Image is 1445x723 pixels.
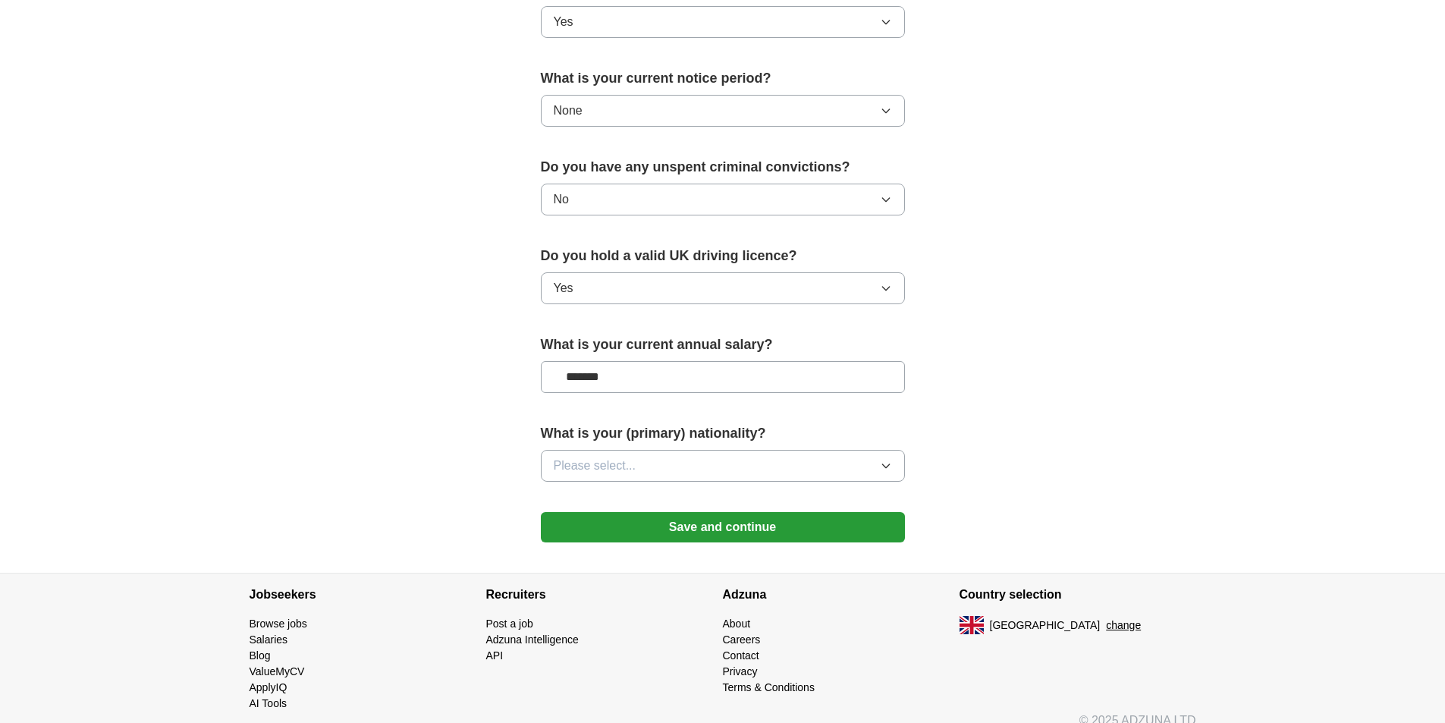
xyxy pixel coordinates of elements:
[990,618,1101,633] span: [GEOGRAPHIC_DATA]
[723,633,761,646] a: Careers
[554,102,583,120] span: None
[960,574,1196,616] h4: Country selection
[541,95,905,127] button: None
[541,157,905,178] label: Do you have any unspent criminal convictions?
[541,184,905,215] button: No
[554,13,573,31] span: Yes
[541,68,905,89] label: What is your current notice period?
[723,618,751,630] a: About
[486,618,533,630] a: Post a job
[554,279,573,297] span: Yes
[723,649,759,662] a: Contact
[554,457,636,475] span: Please select...
[723,665,758,677] a: Privacy
[541,246,905,266] label: Do you hold a valid UK driving licence?
[960,616,984,634] img: UK flag
[250,697,287,709] a: AI Tools
[486,649,504,662] a: API
[723,681,815,693] a: Terms & Conditions
[250,649,271,662] a: Blog
[541,512,905,542] button: Save and continue
[1106,618,1141,633] button: change
[541,450,905,482] button: Please select...
[250,665,305,677] a: ValueMyCV
[250,681,287,693] a: ApplyIQ
[250,633,288,646] a: Salaries
[486,633,579,646] a: Adzuna Intelligence
[554,190,569,209] span: No
[541,423,905,444] label: What is your (primary) nationality?
[250,618,307,630] a: Browse jobs
[541,272,905,304] button: Yes
[541,6,905,38] button: Yes
[541,335,905,355] label: What is your current annual salary?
